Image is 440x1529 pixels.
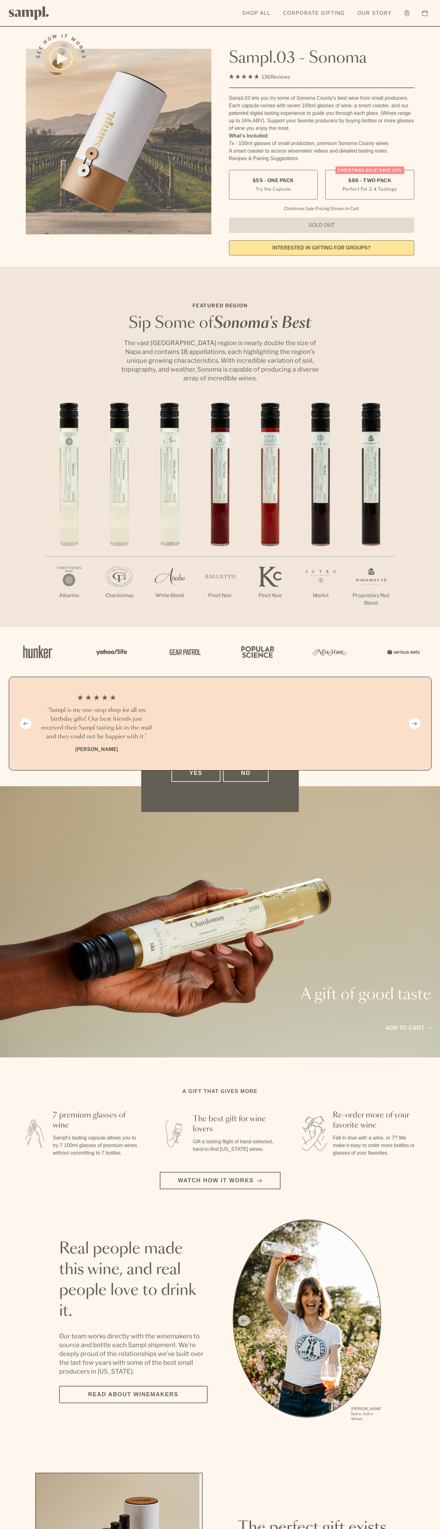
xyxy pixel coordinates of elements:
button: Previous slide [20,718,31,729]
b: [PERSON_NAME] [75,746,118,752]
small: Perfect For 2-4 Tastings [343,186,397,192]
li: 6 / 7 [296,403,346,619]
li: 1 / 7 [44,403,94,619]
p: Proprietary Red Blend [346,592,396,607]
h3: “Sampl is my one-stop shop for all my birthday gifts! Our best friends just received their Sampl ... [40,706,153,741]
p: Chardonnay [94,592,145,599]
button: Yes [171,764,220,782]
li: 2 / 7 [94,403,145,619]
li: 5 / 7 [245,403,296,619]
p: Merlot [296,592,346,599]
div: 136Reviews [229,73,290,81]
p: Pinot Noir [195,592,245,599]
p: Albarino [44,592,94,599]
ul: carousel [233,1219,381,1422]
a: Shop All [239,6,274,20]
li: 7 / 7 [346,403,396,627]
button: Next slide [409,718,421,729]
img: Sampl.03 - Sonoma [26,49,211,234]
a: Add to cart [385,1024,431,1032]
button: Sold Out [229,218,415,233]
li: 3 / 7 [145,403,195,619]
div: Christmas SALE! Save 20% [335,166,404,174]
li: 4 / 7 [195,403,245,619]
p: White Blend [145,592,195,599]
a: Corporate Gifting [280,6,348,20]
p: A gift of good taste [243,987,431,1002]
a: Our Story [354,6,395,20]
img: Sampl logo [9,6,49,20]
p: Pinot Noir [245,592,296,599]
p: [PERSON_NAME] Sutro, Sutro Wines [351,1406,381,1421]
span: $55 - One Pack [253,177,294,184]
a: interested in gifting for groups? [229,240,415,255]
li: 1 / 4 [40,690,153,758]
div: slide 1 [233,1219,381,1422]
button: No [223,764,269,782]
span: $88 - Two Pack [348,177,391,184]
button: See how it works [43,41,79,76]
small: Try the Capsule [256,186,291,192]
